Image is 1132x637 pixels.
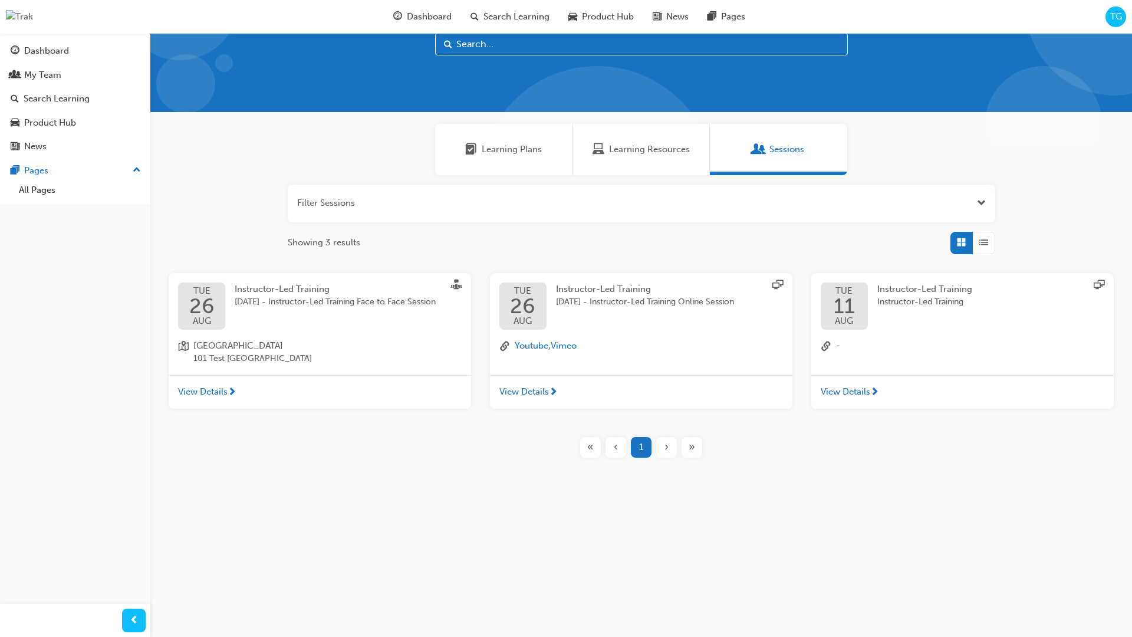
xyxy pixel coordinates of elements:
[689,441,695,454] span: »
[614,441,618,454] span: ‹
[698,5,755,29] a: pages-iconPages
[549,388,558,398] span: next-icon
[24,44,69,58] div: Dashboard
[189,317,215,326] span: AUG
[1110,10,1122,24] span: TG
[235,284,330,294] span: Instructor-Led Training
[515,339,548,353] button: Youtube
[510,295,535,317] span: 26
[11,46,19,57] span: guage-icon
[24,116,76,130] div: Product Hub
[609,143,690,156] span: Learning Resources
[407,10,452,24] span: Dashboard
[1105,6,1126,27] button: TG
[666,10,689,24] span: News
[556,284,651,294] span: Instructor-Led Training
[979,236,988,249] span: List
[189,295,215,317] span: 26
[11,166,19,176] span: pages-icon
[435,124,572,175] a: Learning PlansLearning Plans
[24,92,90,106] div: Search Learning
[643,5,698,29] a: news-iconNews
[572,124,710,175] a: Learning ResourcesLearning Resources
[710,124,847,175] a: SessionsSessions
[5,160,146,182] button: Pages
[130,613,139,628] span: prev-icon
[679,437,705,458] button: Last page
[821,283,1104,330] a: TUE11AUGInstructor-Led TrainingInstructor-Led Training
[189,287,215,295] span: TUE
[582,10,634,24] span: Product Hub
[753,143,765,156] span: Sessions
[5,64,146,86] a: My Team
[288,236,360,249] span: Showing 3 results
[603,437,628,458] button: Previous page
[393,9,402,24] span: guage-icon
[1094,280,1104,293] span: sessionType_ONLINE_URL-icon
[870,388,879,398] span: next-icon
[169,375,471,409] a: View Details
[6,10,33,24] img: Trak
[435,33,848,55] input: Search...
[653,9,662,24] span: news-icon
[821,385,870,399] span: View Details
[11,94,19,104] span: search-icon
[811,273,1114,409] button: TUE11AUGInstructor-Led TrainingInstructor-Led Traininglink-icon-View Details
[977,196,986,210] button: Open the filter
[228,388,236,398] span: next-icon
[499,339,510,354] span: link-icon
[178,385,228,399] span: View Details
[499,385,549,399] span: View Details
[628,437,654,458] button: Page 1
[490,375,792,409] a: View Details
[11,70,19,81] span: people-icon
[707,9,716,24] span: pages-icon
[178,339,189,366] span: location-icon
[510,287,535,295] span: TUE
[654,437,679,458] button: Next page
[769,143,804,156] span: Sessions
[5,38,146,160] button: DashboardMy TeamSearch LearningProduct HubNews
[235,295,436,309] span: [DATE] - Instructor-Led Training Face to Face Session
[551,339,577,353] button: Vimeo
[482,143,542,156] span: Learning Plans
[5,40,146,62] a: Dashboard
[133,163,141,178] span: up-icon
[593,143,604,156] span: Learning Resources
[877,284,972,294] span: Instructor-Led Training
[578,437,603,458] button: First page
[559,5,643,29] a: car-iconProduct Hub
[24,140,47,153] div: News
[721,10,745,24] span: Pages
[772,280,783,293] span: sessionType_ONLINE_URL-icon
[568,9,577,24] span: car-icon
[24,68,61,82] div: My Team
[834,295,855,317] span: 11
[178,339,462,366] a: location-icon[GEOGRAPHIC_DATA]101 Test [GEOGRAPHIC_DATA]
[24,164,48,178] div: Pages
[836,339,840,354] span: -
[834,287,855,295] span: TUE
[490,273,792,409] button: TUE26AUGInstructor-Led Training[DATE] - Instructor-Led Training Online Sessionlink-iconYoutube,Vi...
[384,5,461,29] a: guage-iconDashboard
[5,88,146,110] a: Search Learning
[556,295,734,309] span: [DATE] - Instructor-Led Training Online Session
[470,9,479,24] span: search-icon
[193,352,312,366] span: 101 Test [GEOGRAPHIC_DATA]
[169,273,471,409] button: TUE26AUGInstructor-Led Training[DATE] - Instructor-Led Training Face to Face Sessionlocation-icon...
[957,236,966,249] span: Grid
[515,339,577,354] span: ,
[483,10,549,24] span: Search Learning
[193,339,312,353] span: [GEOGRAPHIC_DATA]
[877,295,972,309] span: Instructor-Led Training
[821,339,831,354] span: link-icon
[14,181,146,199] a: All Pages
[451,280,462,293] span: sessionType_FACE_TO_FACE-icon
[465,143,477,156] span: Learning Plans
[834,317,855,326] span: AUG
[499,283,783,330] a: TUE26AUGInstructor-Led Training[DATE] - Instructor-Led Training Online Session
[461,5,559,29] a: search-iconSearch Learning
